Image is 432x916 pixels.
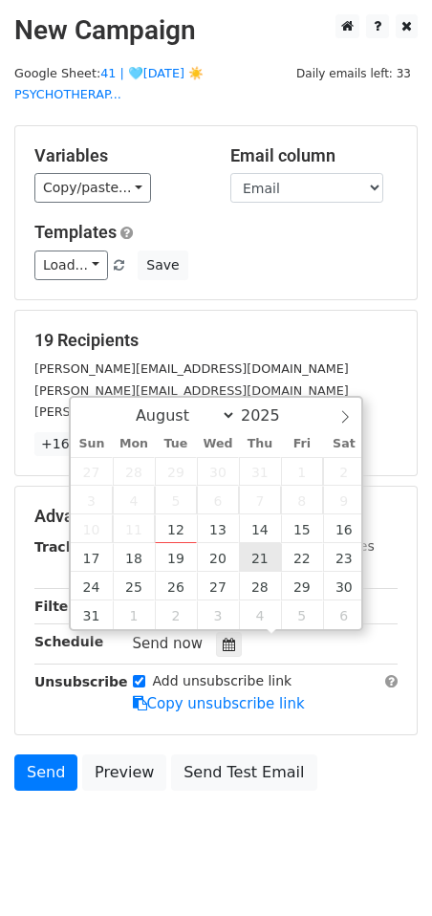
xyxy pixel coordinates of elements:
span: August 18, 2025 [113,543,155,572]
span: August 9, 2025 [323,486,365,514]
span: August 15, 2025 [281,514,323,543]
span: August 27, 2025 [197,572,239,600]
a: 41 | 🩵[DATE] ☀️PSYCHOTHERAP... [14,66,204,102]
h2: New Campaign [14,14,418,47]
span: August 25, 2025 [113,572,155,600]
span: Send now [133,635,204,652]
span: September 4, 2025 [239,600,281,629]
span: August 3, 2025 [71,486,113,514]
span: July 28, 2025 [113,457,155,486]
span: Sat [323,438,365,450]
span: Thu [239,438,281,450]
span: September 2, 2025 [155,600,197,629]
iframe: Chat Widget [336,824,432,916]
a: Load... [34,251,108,280]
span: July 27, 2025 [71,457,113,486]
span: August 10, 2025 [71,514,113,543]
span: Mon [113,438,155,450]
span: August 17, 2025 [71,543,113,572]
a: Daily emails left: 33 [290,66,418,80]
span: August 19, 2025 [155,543,197,572]
a: Copy/paste... [34,173,151,203]
span: Sun [71,438,113,450]
span: August 30, 2025 [323,572,365,600]
a: +16 more [34,432,115,456]
label: Add unsubscribe link [153,671,292,691]
h5: Variables [34,145,202,166]
span: July 30, 2025 [197,457,239,486]
span: Wed [197,438,239,450]
span: August 11, 2025 [113,514,155,543]
span: September 6, 2025 [323,600,365,629]
h5: Email column [230,145,398,166]
strong: Schedule [34,634,103,649]
span: August 28, 2025 [239,572,281,600]
span: August 5, 2025 [155,486,197,514]
span: August 31, 2025 [71,600,113,629]
span: August 29, 2025 [281,572,323,600]
span: Fri [281,438,323,450]
strong: Unsubscribe [34,674,128,689]
a: Preview [82,754,166,791]
span: August 20, 2025 [197,543,239,572]
span: August 14, 2025 [239,514,281,543]
span: Tue [155,438,197,450]
span: September 1, 2025 [113,600,155,629]
span: August 12, 2025 [155,514,197,543]
h5: 19 Recipients [34,330,398,351]
label: UTM Codes [299,536,374,556]
span: September 3, 2025 [197,600,239,629]
h5: Advanced [34,506,398,527]
small: [PERSON_NAME][EMAIL_ADDRESS][DOMAIN_NAME] [34,404,349,419]
span: August 16, 2025 [323,514,365,543]
a: Copy unsubscribe link [133,695,305,712]
small: [PERSON_NAME][EMAIL_ADDRESS][DOMAIN_NAME] [34,361,349,376]
span: August 26, 2025 [155,572,197,600]
span: August 6, 2025 [197,486,239,514]
small: [PERSON_NAME][EMAIL_ADDRESS][DOMAIN_NAME] [34,383,349,398]
span: August 8, 2025 [281,486,323,514]
button: Save [138,251,187,280]
span: August 1, 2025 [281,457,323,486]
small: Google Sheet: [14,66,204,102]
span: August 4, 2025 [113,486,155,514]
span: August 13, 2025 [197,514,239,543]
a: Send Test Email [171,754,316,791]
a: Templates [34,222,117,242]
span: August 24, 2025 [71,572,113,600]
strong: Filters [34,599,83,614]
span: July 29, 2025 [155,457,197,486]
span: August 2, 2025 [323,457,365,486]
span: July 31, 2025 [239,457,281,486]
input: Year [236,406,305,425]
span: September 5, 2025 [281,600,323,629]
span: Daily emails left: 33 [290,63,418,84]
span: August 23, 2025 [323,543,365,572]
span: August 7, 2025 [239,486,281,514]
span: August 22, 2025 [281,543,323,572]
span: August 21, 2025 [239,543,281,572]
strong: Tracking [34,539,98,555]
a: Send [14,754,77,791]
